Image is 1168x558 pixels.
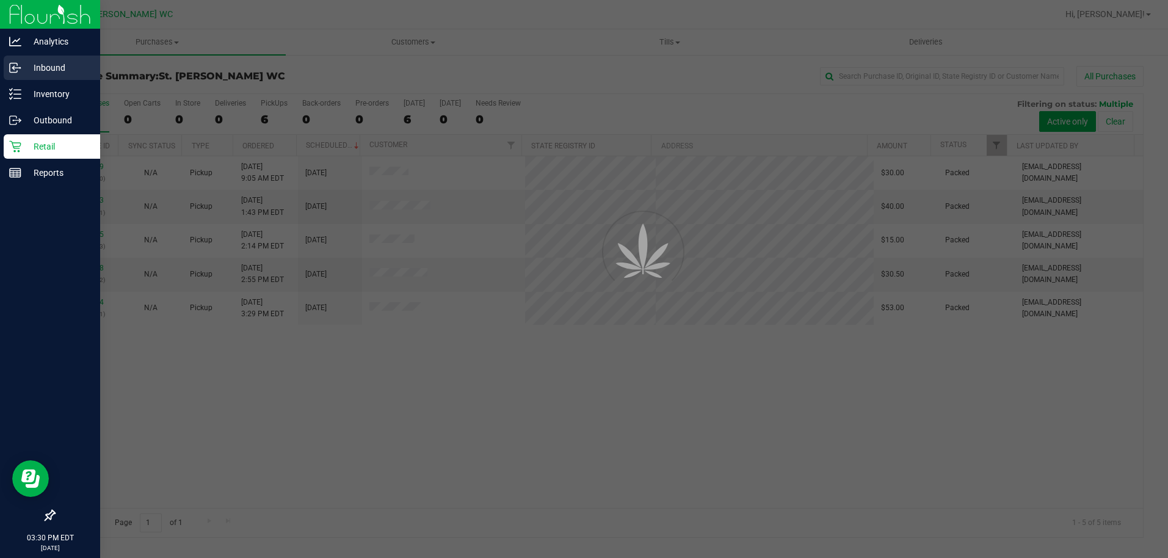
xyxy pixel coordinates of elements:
[21,139,95,154] p: Retail
[9,114,21,126] inline-svg: Outbound
[9,88,21,100] inline-svg: Inventory
[5,543,95,553] p: [DATE]
[21,34,95,49] p: Analytics
[9,62,21,74] inline-svg: Inbound
[9,167,21,179] inline-svg: Reports
[21,113,95,128] p: Outbound
[9,35,21,48] inline-svg: Analytics
[21,87,95,101] p: Inventory
[12,460,49,497] iframe: Resource center
[5,532,95,543] p: 03:30 PM EDT
[21,165,95,180] p: Reports
[9,140,21,153] inline-svg: Retail
[21,60,95,75] p: Inbound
